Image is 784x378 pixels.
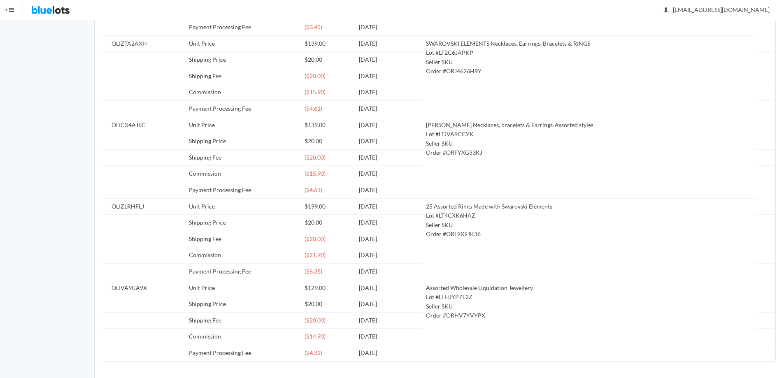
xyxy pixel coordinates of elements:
td: Unit Price [186,35,301,52]
td: [DATE] [356,117,423,133]
td: Commission [186,329,301,345]
td: [DATE] [356,296,423,313]
td: [DATE] [356,182,423,198]
td: Unit Price [186,117,301,133]
td: [DATE] [356,345,423,361]
td: [DATE] [356,133,423,150]
span: ($20.00) [305,154,326,161]
span: ($4.61) [305,186,322,193]
td: [DATE] [356,280,423,296]
td: Shipping Fee [186,68,301,84]
td: $20.00 [301,215,355,231]
td: Commission [186,166,301,182]
td: $139.00 [301,117,355,133]
span: ($4.32) [305,349,322,356]
span: ($20.00) [305,235,326,242]
td: Shipping Price [186,52,301,68]
td: Shipping Price [186,215,301,231]
td: OLICX4AJ6C [103,117,186,133]
td: Shipping Fee [186,149,301,166]
td: Unit Price [186,280,301,296]
td: [DATE] [356,149,423,166]
td: OLIVA9CA9X [103,280,186,296]
td: Payment Processing Fee [186,182,301,198]
ion-icon: person [662,7,670,14]
td: 25 Assorted Rings Made with Swarovski Elements Lot #LT4CXK6HAZ Seller SKU Order #ORL9X9JK36 [423,198,756,280]
span: ($20.00) [305,317,326,324]
td: SWAROVSKI ELEMENTS Necklaces, Earrings, Bracelets & RINGS Lot #LT2C6JAPKP Seller SKU Order #ORJ46... [423,35,756,117]
td: Commission [186,84,301,101]
td: Shipping Fee [186,231,301,247]
td: [DATE] [356,52,423,68]
td: Shipping Price [186,296,301,313]
span: ($3.45) [305,23,322,30]
td: [DATE] [356,312,423,329]
td: $20.00 [301,52,355,68]
td: Payment Processing Fee [186,19,301,35]
span: ($21.90) [305,251,326,258]
td: Unit Price [186,198,301,215]
td: OLIZLRHFLJ [103,198,186,215]
td: [DATE] [356,166,423,182]
td: [DATE] [356,264,423,280]
span: ($14.90) [305,333,326,340]
td: $20.00 [301,296,355,313]
td: $199.00 [301,198,355,215]
span: [EMAIL_ADDRESS][DOMAIN_NAME] [664,6,770,13]
span: ($15.90) [305,88,326,95]
td: Payment Processing Fee [186,345,301,361]
td: [DATE] [356,231,423,247]
td: [DATE] [356,329,423,345]
td: [DATE] [356,19,423,35]
span: ($20.00) [305,72,326,79]
span: ($4.61) [305,105,322,112]
td: [DATE] [356,68,423,84]
td: $139.00 [301,35,355,52]
td: [DATE] [356,198,423,215]
td: [DATE] [356,215,423,231]
td: $20.00 [301,133,355,150]
td: Shipping Fee [186,312,301,329]
td: Shipping Price [186,133,301,150]
span: ($6.35) [305,268,322,275]
td: [DATE] [356,100,423,117]
td: Payment Processing Fee [186,100,301,117]
span: ($15.90) [305,170,326,177]
td: [PERSON_NAME] Necklaces, bracelets & Earrings-Assorted styles Lot #LTJVA9CCYK Seller SKU Order #O... [423,117,756,198]
td: Payment Processing Fee [186,264,301,280]
td: $129.00 [301,280,355,296]
td: Assorted Wholesale Liquidation Jewellery Lot #LTHJYP7T2Z Seller SKU Order #ORHV7YVYPX [423,280,756,361]
td: OLIZTA2AXH [103,35,186,52]
td: [DATE] [356,35,423,52]
td: [DATE] [356,247,423,264]
td: Commission [186,247,301,264]
td: [DATE] [356,84,423,101]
